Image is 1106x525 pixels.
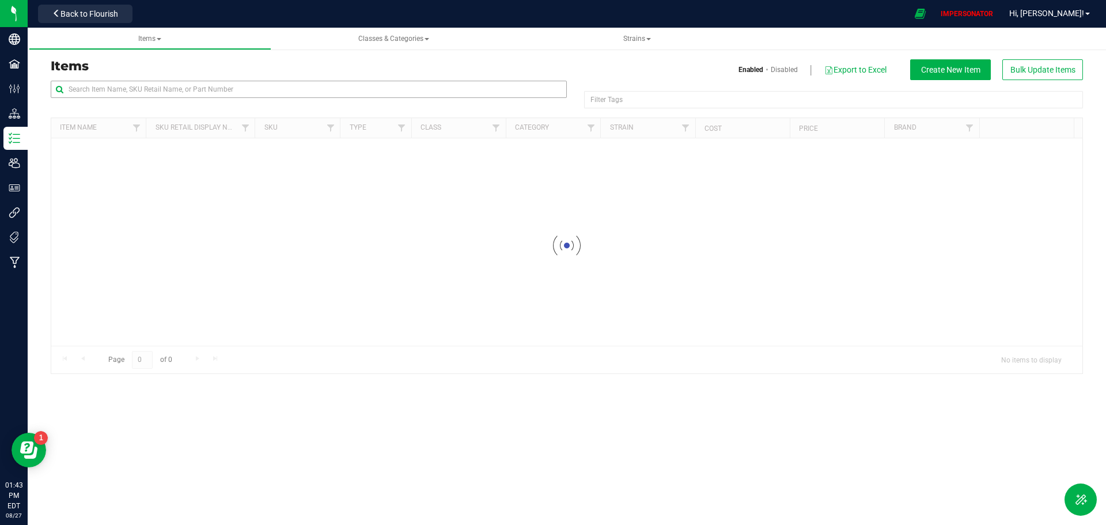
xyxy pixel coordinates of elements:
[12,433,46,467] iframe: Resource center
[34,431,48,445] iframe: Resource center unread badge
[51,81,567,98] input: Search Item Name, SKU Retail Name, or Part Number
[1010,65,1075,74] span: Bulk Update Items
[9,157,20,169] inline-svg: Users
[623,35,651,43] span: Strains
[5,511,22,520] p: 08/27
[824,60,887,80] button: Export to Excel
[921,65,980,74] span: Create New Item
[60,9,118,18] span: Back to Flourish
[907,2,933,25] span: Open Ecommerce Menu
[936,9,998,19] p: IMPERSONATOR
[9,108,20,119] inline-svg: Distribution
[138,35,161,43] span: Items
[9,207,20,218] inline-svg: Integrations
[9,33,20,45] inline-svg: Company
[738,65,763,75] a: Enabled
[771,65,798,75] a: Disabled
[1009,9,1084,18] span: Hi, [PERSON_NAME]!
[910,59,991,80] button: Create New Item
[38,5,132,23] button: Back to Flourish
[9,256,20,268] inline-svg: Manufacturing
[1002,59,1083,80] button: Bulk Update Items
[9,58,20,70] inline-svg: Facilities
[358,35,429,43] span: Classes & Categories
[9,133,20,144] inline-svg: Inventory
[9,232,20,243] inline-svg: Tags
[51,59,558,73] h3: Items
[5,480,22,511] p: 01:43 PM EDT
[9,182,20,194] inline-svg: User Roles
[1065,484,1097,516] button: Toggle Menu
[9,83,20,95] inline-svg: Configuration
